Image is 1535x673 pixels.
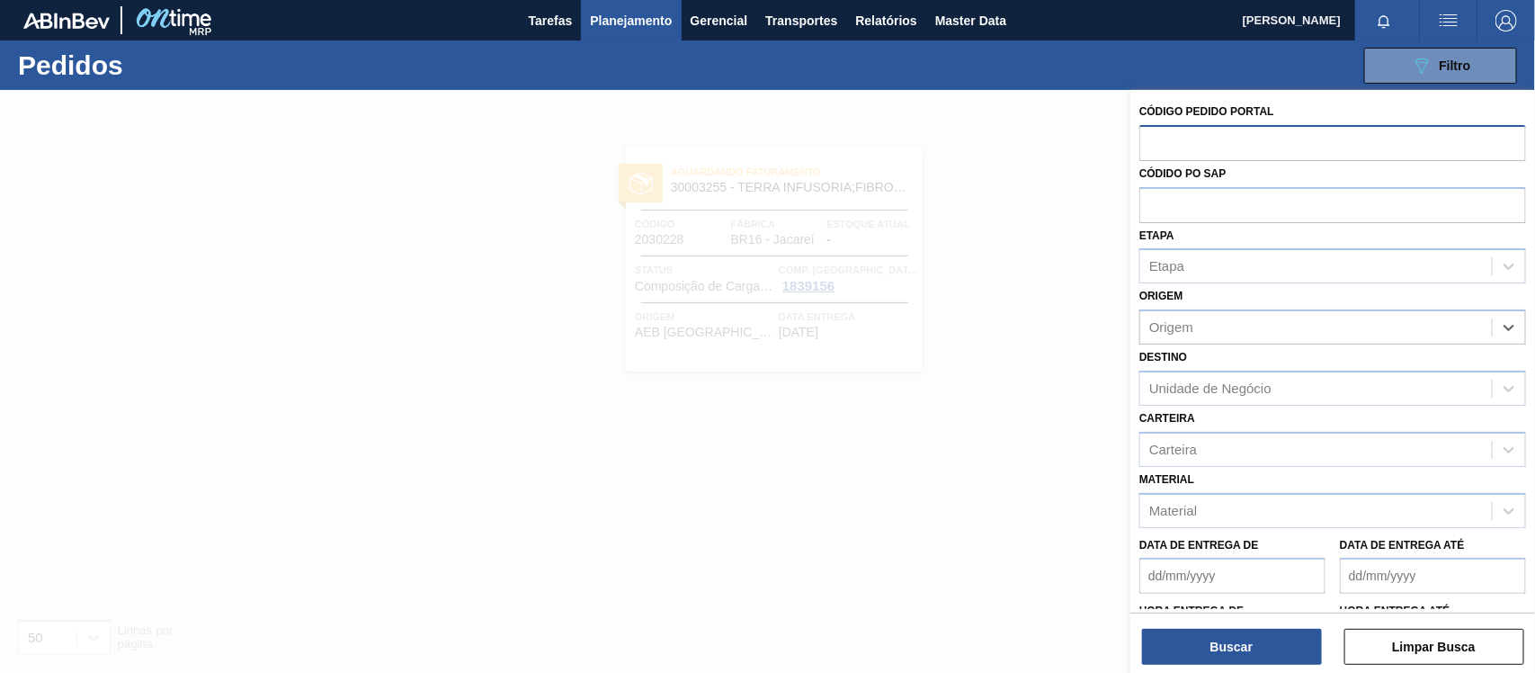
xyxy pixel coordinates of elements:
[1139,351,1187,363] label: Destino
[1139,598,1325,624] label: Hora entrega de
[1440,58,1471,73] span: Filtro
[1149,381,1272,396] div: Unidade de Negócio
[23,13,110,29] img: TNhmsLtSVTkK8tSr43FrP2fwEKptu5GPRR3wAAAABJRU5ErkJggg==
[935,10,1006,31] span: Master Data
[18,55,281,76] h1: Pedidos
[1340,539,1465,552] label: Data de Entrega até
[1355,8,1413,33] button: Notificações
[1139,167,1227,180] label: Códido PO SAP
[1139,105,1274,118] label: Código Pedido Portal
[1149,259,1184,274] div: Etapa
[1139,473,1194,486] label: Material
[1495,10,1517,31] img: Logout
[1340,558,1526,594] input: dd/mm/yyyy
[1139,539,1259,552] label: Data de Entrega de
[1438,10,1459,31] img: userActions
[1364,48,1517,84] button: Filtro
[765,10,837,31] span: Transportes
[1139,290,1183,302] label: Origem
[1139,412,1195,425] label: Carteira
[590,10,672,31] span: Planejamento
[529,10,573,31] span: Tarefas
[855,10,916,31] span: Relatórios
[1149,442,1197,457] div: Carteira
[1139,558,1325,594] input: dd/mm/yyyy
[1139,229,1174,242] label: Etapa
[691,10,748,31] span: Gerencial
[1149,503,1197,518] div: Material
[1340,598,1526,624] label: Hora entrega até
[1149,320,1193,336] div: Origem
